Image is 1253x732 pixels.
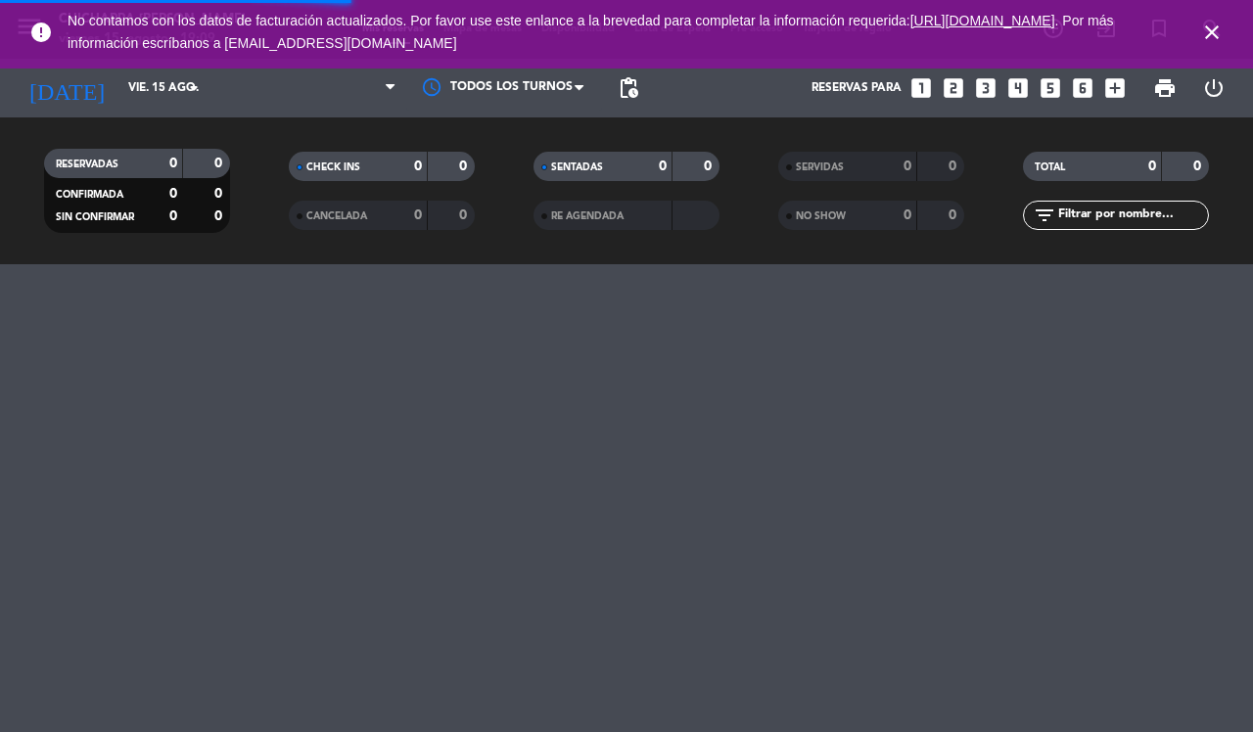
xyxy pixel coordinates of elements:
span: RESERVADAS [56,160,118,169]
span: pending_actions [617,76,640,100]
i: looks_one [908,75,934,101]
strong: 0 [414,208,422,222]
strong: 0 [169,209,177,223]
strong: 0 [459,160,471,173]
input: Filtrar por nombre... [1056,205,1208,226]
strong: 0 [214,187,226,201]
i: looks_4 [1005,75,1031,101]
span: print [1153,76,1177,100]
span: SERVIDAS [796,162,844,172]
strong: 0 [459,208,471,222]
i: close [1200,21,1224,44]
a: [URL][DOMAIN_NAME] [910,13,1055,28]
strong: 0 [169,187,177,201]
strong: 0 [904,160,911,173]
strong: 0 [949,208,960,222]
span: No contamos con los datos de facturación actualizados. Por favor use este enlance a la brevedad p... [68,13,1113,51]
span: NO SHOW [796,211,846,221]
i: power_settings_new [1202,76,1226,100]
i: filter_list [1033,204,1056,227]
strong: 0 [214,157,226,170]
i: looks_6 [1070,75,1095,101]
span: SENTADAS [551,162,603,172]
span: SIN CONFIRMAR [56,212,134,222]
i: looks_5 [1038,75,1063,101]
div: LOG OUT [1189,59,1238,117]
i: add_box [1102,75,1128,101]
strong: 0 [1148,160,1156,173]
span: Reservas para [812,81,902,95]
i: looks_two [941,75,966,101]
strong: 0 [214,209,226,223]
strong: 0 [659,160,667,173]
a: . Por más información escríbanos a [EMAIL_ADDRESS][DOMAIN_NAME] [68,13,1113,51]
i: looks_3 [973,75,998,101]
strong: 0 [904,208,911,222]
span: CHECK INS [306,162,360,172]
strong: 0 [414,160,422,173]
i: arrow_drop_down [182,76,206,100]
span: RE AGENDADA [551,211,624,221]
i: error [29,21,53,44]
span: CONFIRMADA [56,190,123,200]
span: TOTAL [1035,162,1065,172]
strong: 0 [169,157,177,170]
i: [DATE] [15,67,118,110]
span: CANCELADA [306,211,367,221]
strong: 0 [949,160,960,173]
strong: 0 [1193,160,1205,173]
strong: 0 [704,160,716,173]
